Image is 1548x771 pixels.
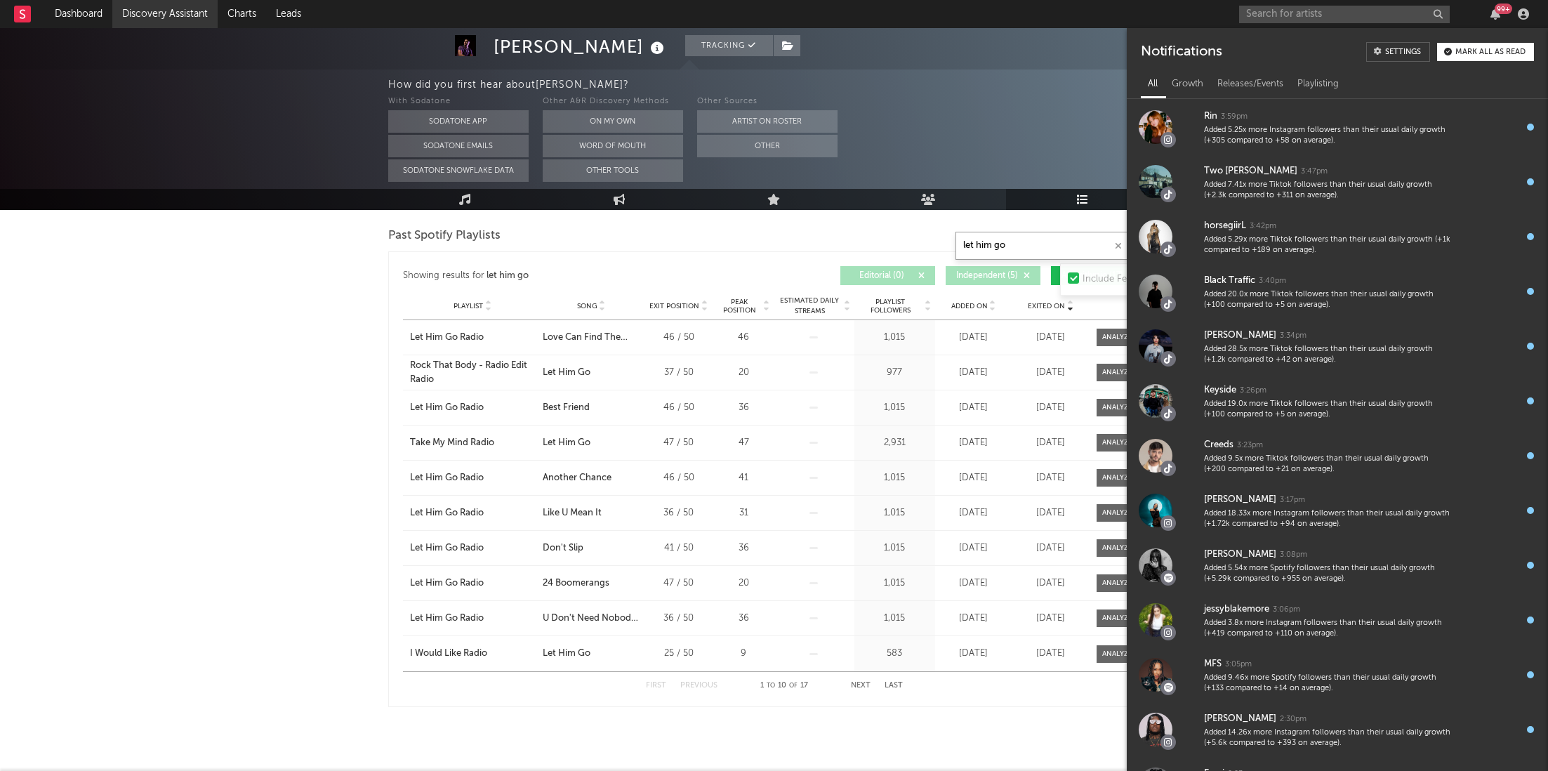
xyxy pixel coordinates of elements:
[1127,374,1548,428] a: Keyside3:26pmAdded 19.0x more Tiktok followers than their usual daily growth (+100 compared to +5...
[939,506,1009,520] div: [DATE]
[543,366,590,380] div: Let Him Go
[697,135,838,157] button: Other
[1301,166,1328,177] div: 3:47pm
[543,401,590,415] div: Best Friend
[1016,436,1086,450] div: [DATE]
[1204,399,1451,421] div: Added 19.0x more Tiktok followers than their usual daily growth (+100 compared to +5 on average).
[955,272,1019,280] span: Independent ( 5 )
[388,135,529,157] button: Sodatone Emails
[955,232,1131,260] input: Search Playlists/Charts
[1204,235,1451,256] div: Added 5.29x more Tiktok followers than their usual daily growth (+1k compared to +189 on average).
[410,612,484,626] div: Let Him Go Radio
[543,366,640,380] a: Let Him Go
[939,331,1009,345] div: [DATE]
[1127,593,1548,647] a: jessyblakemore3:06pmAdded 3.8x more Instagram followers than their usual daily growth (+419 compa...
[403,266,774,285] div: Showing results for
[543,612,640,626] a: U Don't Need Nobody Else
[717,401,770,415] div: 36
[410,401,536,415] a: Let Him Go Radio
[410,359,536,386] a: Rock That Body - Radio Edit Radio
[851,682,871,690] button: Next
[543,576,640,591] a: 24 Boomerangs
[1204,163,1297,180] div: Two [PERSON_NAME]
[1259,276,1286,286] div: 3:40pm
[543,110,683,133] button: On My Own
[939,541,1009,555] div: [DATE]
[1204,563,1451,585] div: Added 5.54x more Spotify followers than their usual daily growth (+5.29k compared to +955 on aver...
[680,682,717,690] button: Previous
[647,331,710,345] div: 46 / 50
[858,506,932,520] div: 1,015
[1204,125,1451,147] div: Added 5.25x more Instagram followers than their usual daily growth (+305 compared to +58 on avera...
[717,647,770,661] div: 9
[717,436,770,450] div: 47
[1127,209,1548,264] a: horsegiirL3:42pmAdded 5.29x more Tiktok followers than their usual daily growth (+1k compared to ...
[1127,154,1548,209] a: Two [PERSON_NAME]3:47pmAdded 7.41x more Tiktok followers than their usual daily growth (+2.3k com...
[577,302,597,310] span: Song
[410,576,536,591] a: Let Him Go Radio
[1280,495,1305,506] div: 3:17pm
[1280,714,1306,725] div: 2:30pm
[777,296,842,317] span: Estimated Daily Streams
[885,682,903,690] button: Last
[1239,6,1450,23] input: Search for artists
[1237,440,1263,451] div: 3:23pm
[543,331,640,345] div: Love Can Find The Answer
[647,401,710,415] div: 46 / 50
[543,93,683,110] div: Other A&R Discovery Methods
[410,647,487,661] div: I Would Like Radio
[410,506,484,520] div: Let Him Go Radio
[543,436,640,450] a: Let Him Go
[647,366,710,380] div: 37 / 50
[1437,43,1534,61] button: Mark all as read
[717,366,770,380] div: 20
[1204,272,1255,289] div: Black Traffic
[1240,385,1266,396] div: 3:26pm
[1016,331,1086,345] div: [DATE]
[1490,8,1500,20] button: 99+
[946,266,1040,285] button: Independent(5)
[1016,576,1086,591] div: [DATE]
[1204,344,1451,366] div: Added 28.5x more Tiktok followers than their usual daily growth (+1.2k compared to +42 on average).
[543,135,683,157] button: Word Of Mouth
[1385,48,1421,56] div: Settings
[647,612,710,626] div: 36 / 50
[717,471,770,485] div: 41
[1204,289,1451,311] div: Added 20.0x more Tiktok followers than their usual daily growth (+100 compared to +5 on average).
[1204,656,1222,673] div: MFS
[858,366,932,380] div: 977
[1221,112,1248,122] div: 3:59pm
[1204,618,1451,640] div: Added 3.8x more Instagram followers than their usual daily growth (+419 compared to +110 on avera...
[410,471,536,485] a: Let Him Go Radio
[543,576,609,591] div: 24 Boomerangs
[543,159,683,182] button: Other Tools
[1280,331,1306,341] div: 3:34pm
[1127,100,1548,154] a: Rin3:59pmAdded 5.25x more Instagram followers than their usual daily growth (+305 compared to +58...
[1165,72,1210,96] div: Growth
[1141,42,1222,62] div: Notifications
[543,647,640,661] a: Let Him Go
[939,401,1009,415] div: [DATE]
[858,612,932,626] div: 1,015
[543,436,590,450] div: Let Him Go
[1028,302,1065,310] span: Exited On
[647,436,710,450] div: 47 / 50
[543,471,611,485] div: Another Chance
[858,647,932,661] div: 583
[939,576,1009,591] div: [DATE]
[410,647,536,661] a: I Would Like Radio
[1273,605,1300,615] div: 3:06pm
[1204,327,1276,344] div: [PERSON_NAME]
[1280,550,1307,560] div: 3:08pm
[388,228,501,244] span: Past Spotify Playlists
[858,471,932,485] div: 1,015
[1127,702,1548,757] a: [PERSON_NAME]2:30pmAdded 14.26x more Instagram followers than their usual daily growth (+5.6k com...
[1204,382,1236,399] div: Keyside
[410,576,484,591] div: Let Him Go Radio
[1016,612,1086,626] div: [DATE]
[388,159,529,182] button: Sodatone Snowflake Data
[1016,647,1086,661] div: [DATE]
[1127,319,1548,374] a: [PERSON_NAME]3:34pmAdded 28.5x more Tiktok followers than their usual daily growth (+1.2k compare...
[1127,538,1548,593] a: [PERSON_NAME]3:08pmAdded 5.54x more Spotify followers than their usual daily growth (+5.29k compa...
